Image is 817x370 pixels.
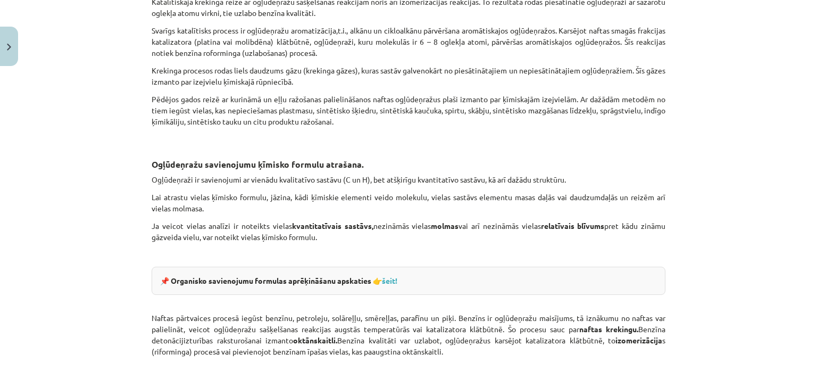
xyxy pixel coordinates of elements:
strong: 📌 Organisko savienojumu formulas aprēķināšanu apskaties 👉 [160,276,397,285]
p: Pēdējos gados reizē ar kurināmā un eļļu ražošanas palielināšanos naftas ogļūdeņražus plaši izmant... [152,94,665,127]
b: relatīvais blīvums [541,221,605,231]
p: Svarīgs katalītisks process ir ogļūdeņražu aromatizācija,t.i., alkānu un cikloalkānu pārvēršana a... [152,25,665,59]
b: kvantitatīvais sastāvs, [292,221,373,231]
p: Lai atrastu vielas ķīmisko formulu, jāzina, kādi ķīmiskie elementi veido molekulu, vielas sastāvs... [152,192,665,214]
a: šeit! [382,276,397,285]
b: izomerizācija [615,335,662,345]
b: oktānskaitli. [293,335,337,345]
p: Naftas pārtvaices procesā iegūst benzīnu, petroleju, solāreļļu, smēreļļas, parafīnu un piķi. Benz... [152,313,665,368]
p: Krekinga procesos rodas liels daudzums gāzu (krekinga gāzes), kuras sastāv galvenokārt no piesāti... [152,65,665,87]
p: Ja veicot vielas analīzi ir noteikts vielas nezināmās vielas vai arī nezināmās vielas pret kādu z... [152,220,665,243]
img: icon-close-lesson-0947bae3869378f0d4975bcd49f059093ad1ed9edebbc8119c70593378902aed.svg [7,44,11,51]
b: molmas [431,221,458,231]
b: naftas krekingu. [579,324,638,334]
p: Ogļūdeņraži ir savienojumi ar vienādu kvalitatīvo sastāvu (C un H), bet atšķirīgu kvantitatīvo sa... [152,174,665,185]
b: Ogļūdeņražu savienojumu ķīmisko formulu atrašana. [152,159,364,170]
